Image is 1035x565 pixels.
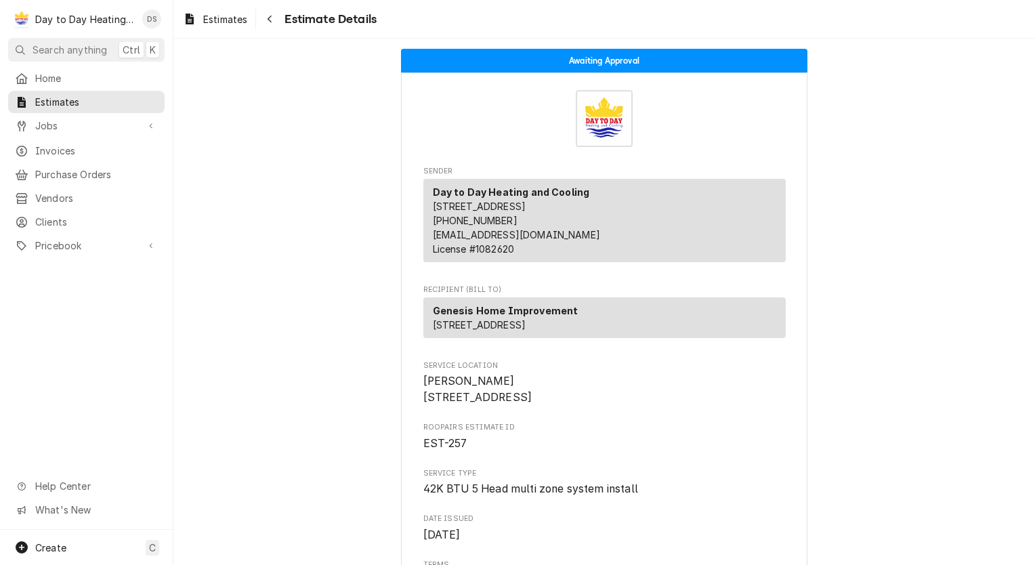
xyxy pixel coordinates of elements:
[35,144,158,158] span: Invoices
[35,479,156,493] span: Help Center
[12,9,31,28] div: Day to Day Heating and Cooling's Avatar
[35,191,158,205] span: Vendors
[12,9,31,28] div: D
[259,8,280,30] button: Navigate back
[150,43,156,57] span: K
[423,360,786,371] span: Service Location
[423,437,467,450] span: EST-257
[35,503,156,517] span: What's New
[423,528,461,541] span: [DATE]
[423,482,638,495] span: 42K BTU 5 Head multi zone system install
[423,436,786,452] span: Roopairs Estimate ID
[423,375,532,404] span: [PERSON_NAME] [STREET_ADDRESS]
[576,90,633,147] img: Logo
[423,468,786,479] span: Service Type
[423,179,786,268] div: Sender
[423,422,786,433] span: Roopairs Estimate ID
[423,514,786,524] span: Date Issued
[423,297,786,343] div: Recipient (Bill To)
[35,542,66,553] span: Create
[35,12,135,26] div: Day to Day Heating and Cooling
[280,10,377,28] span: Estimate Details
[8,499,165,521] a: Go to What's New
[423,468,786,497] div: Service Type
[8,38,165,62] button: Search anythingCtrlK
[177,8,253,30] a: Estimates
[423,360,786,406] div: Service Location
[423,285,786,295] span: Recipient (Bill To)
[423,422,786,451] div: Roopairs Estimate ID
[569,56,639,65] span: Awaiting Approval
[423,297,786,338] div: Recipient (Bill To)
[423,514,786,543] div: Date Issued
[35,215,158,229] span: Clients
[8,475,165,497] a: Go to Help Center
[8,114,165,137] a: Go to Jobs
[423,285,786,344] div: Estimate Recipient
[433,319,526,331] span: [STREET_ADDRESS]
[149,541,156,555] span: C
[35,238,138,253] span: Pricebook
[423,166,786,268] div: Estimate Sender
[401,49,807,72] div: Status
[433,229,600,240] a: [EMAIL_ADDRESS][DOMAIN_NAME]
[423,481,786,497] span: Service Type
[203,12,247,26] span: Estimates
[423,527,786,543] span: Date Issued
[433,215,517,226] a: [PHONE_NUMBER]
[8,140,165,162] a: Invoices
[142,9,161,28] div: David Silvestre's Avatar
[8,163,165,186] a: Purchase Orders
[423,166,786,177] span: Sender
[123,43,140,57] span: Ctrl
[433,243,515,255] span: License # 1082620
[142,9,161,28] div: DS
[8,234,165,257] a: Go to Pricebook
[433,201,526,212] span: [STREET_ADDRESS]
[423,179,786,262] div: Sender
[33,43,107,57] span: Search anything
[35,95,158,109] span: Estimates
[8,91,165,113] a: Estimates
[35,71,158,85] span: Home
[433,186,590,198] strong: Day to Day Heating and Cooling
[8,211,165,233] a: Clients
[8,187,165,209] a: Vendors
[423,373,786,405] span: Service Location
[35,167,158,182] span: Purchase Orders
[35,119,138,133] span: Jobs
[8,67,165,89] a: Home
[433,305,578,316] strong: Genesis Home Improvement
